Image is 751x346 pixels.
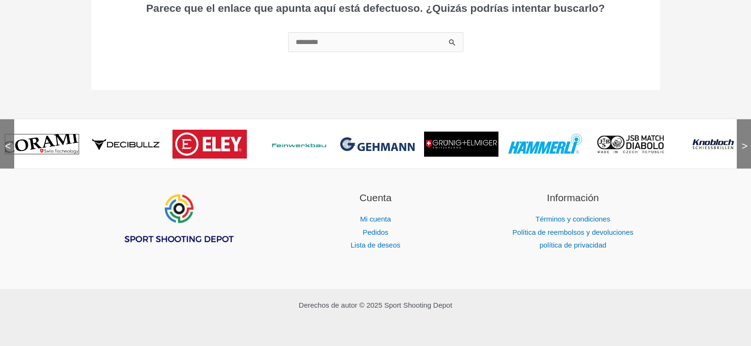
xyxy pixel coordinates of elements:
font: Cuenta [360,192,392,203]
font: < [5,140,11,152]
aside: Widget de pie de página 2 [289,190,462,252]
aside: Widget de pie de página 3 [486,190,660,252]
nav: Cuenta [289,213,462,252]
input: Buscar Enviar [288,32,463,52]
font: Información [547,192,599,203]
a: Lista de deseos [351,241,400,249]
img: logotipo de la marca [172,130,247,159]
font: Parece que el enlace que apunta aquí está defectuoso. ¿Quizás podrías intentar buscarlo? [146,2,605,14]
nav: Información [486,213,660,252]
font: > [742,140,748,152]
a: Términos y condiciones [535,215,610,223]
font: Derechos de autor © 2025 Sport Shooting Depot [299,301,452,309]
a: política de privacidad [540,241,606,249]
a: Mi cuenta [360,215,391,223]
a: Política de reembolsos y devoluciones [513,228,633,236]
aside: Widget de pie de página 1 [91,190,265,267]
a: Pedidos [362,228,388,236]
